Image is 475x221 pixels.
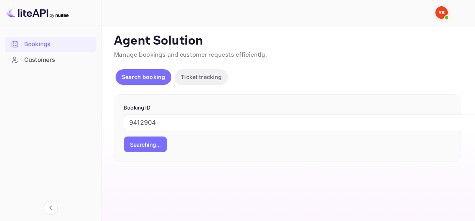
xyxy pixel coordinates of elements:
[5,52,96,67] a: Customers
[44,201,58,215] button: Collapse navigation
[435,6,448,19] img: Yandex Support
[6,6,69,19] img: LiteAPI logo
[24,40,93,49] div: Bookings
[5,37,96,51] a: Bookings
[24,56,93,65] div: Customers
[5,37,96,52] div: Bookings
[5,52,96,68] div: Customers
[114,51,267,59] span: Manage bookings and customer requests efficiently.
[181,73,222,81] p: Ticket tracking
[124,137,167,152] button: Searching...
[114,33,461,49] p: Agent Solution
[124,104,451,112] p: Booking ID
[122,73,165,81] p: Search booking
